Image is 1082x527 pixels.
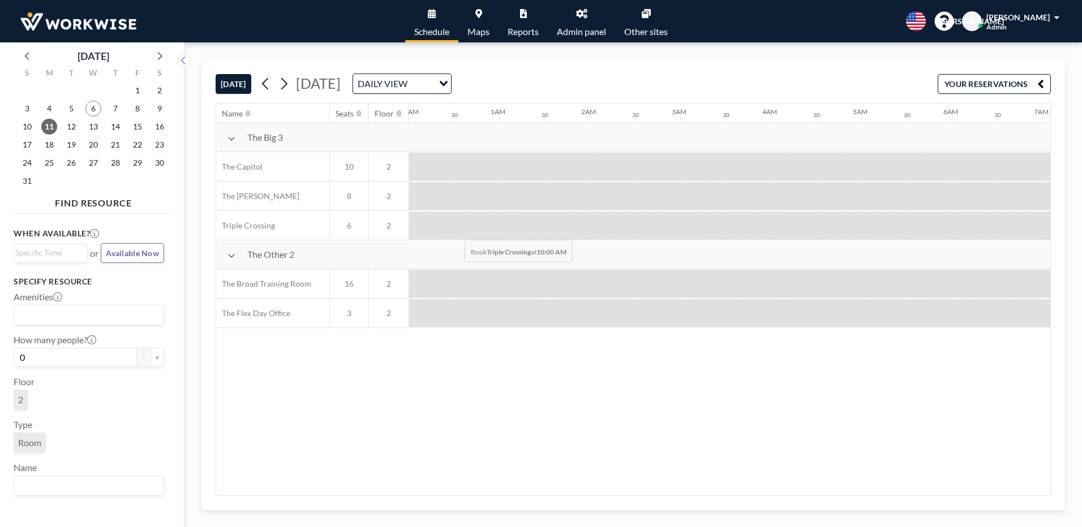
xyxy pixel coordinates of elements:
span: Thursday, August 28, 2025 [108,155,123,171]
span: Saturday, August 2, 2025 [152,83,168,98]
span: Monday, August 25, 2025 [41,155,57,171]
span: Tuesday, August 12, 2025 [63,119,79,135]
span: Monday, August 4, 2025 [41,101,57,116]
span: Friday, August 29, 2025 [130,155,145,171]
span: Tuesday, August 5, 2025 [63,101,79,116]
b: Triple Crossing [487,248,531,256]
span: Other sites [624,27,668,36]
span: Sunday, August 17, 2025 [19,137,35,153]
span: Friday, August 22, 2025 [130,137,145,153]
label: How many people? [14,334,96,345]
span: The Capitol [216,162,263,172]
button: - [137,348,151,367]
div: Search for option [14,305,164,325]
label: Floor [14,376,35,387]
input: Search for option [15,308,157,322]
span: Tuesday, August 26, 2025 [63,155,79,171]
div: 2AM [581,107,596,116]
span: 2 [369,221,409,231]
span: Schedule [414,27,449,36]
div: 4AM [762,107,777,116]
span: 2 [369,279,409,289]
span: 2 [369,308,409,318]
div: 30 [451,111,458,119]
div: [DATE] [78,48,109,64]
div: 30 [723,111,729,119]
span: Friday, August 15, 2025 [130,119,145,135]
span: Thursday, August 21, 2025 [108,137,123,153]
span: Sunday, August 3, 2025 [19,101,35,116]
label: Amenities [14,291,62,303]
span: The [PERSON_NAME] [216,191,299,201]
span: Thursday, August 14, 2025 [108,119,123,135]
img: organization-logo [18,10,139,33]
span: Thursday, August 7, 2025 [108,101,123,116]
span: Saturday, August 23, 2025 [152,137,168,153]
span: Wednesday, August 27, 2025 [85,155,101,171]
span: Sunday, August 31, 2025 [19,173,35,189]
span: 2 [369,162,409,172]
span: Friday, August 8, 2025 [130,101,145,116]
div: S [16,67,38,81]
div: W [83,67,105,81]
span: The Other 2 [247,249,294,260]
span: The Flex Day Office [216,308,290,318]
span: 2 [18,394,23,405]
div: Search for option [353,74,451,93]
div: 30 [632,111,639,119]
div: 1AM [491,107,505,116]
span: 8 [330,191,368,201]
input: Search for option [15,247,81,259]
span: [PERSON_NAME] [941,16,1004,27]
button: Available Now [101,243,164,263]
label: Name [14,462,37,473]
div: Search for option [14,244,87,261]
div: Name [222,109,243,119]
span: Monday, August 18, 2025 [41,137,57,153]
span: Book at [465,240,573,262]
input: Search for option [411,76,432,91]
div: T [61,67,83,81]
button: YOUR RESERVATIONS [938,74,1051,94]
div: 30 [813,111,820,119]
div: Search for option [14,476,164,495]
div: Floor [375,109,394,119]
div: 5AM [853,107,868,116]
span: Sunday, August 24, 2025 [19,155,35,171]
span: The Big 3 [247,132,283,143]
span: Admin panel [557,27,606,36]
div: 3AM [672,107,686,116]
h4: FIND RESOURCE [14,193,173,209]
div: Seats [336,109,354,119]
input: Search for option [15,478,157,493]
label: Type [14,419,32,430]
span: 6 [330,221,368,231]
button: [DATE] [216,74,251,94]
div: 30 [542,111,548,119]
h3: Specify resource [14,277,164,287]
div: 12AM [400,107,419,116]
span: Admin [986,23,1007,31]
span: Maps [467,27,490,36]
div: F [126,67,148,81]
span: Triple Crossing [216,221,275,231]
span: 3 [330,308,368,318]
button: + [151,348,164,367]
b: 10:00 AM [536,248,566,256]
span: Sunday, August 10, 2025 [19,119,35,135]
span: Available Now [106,248,159,258]
span: [PERSON_NAME] [986,12,1050,22]
span: DAILY VIEW [355,76,410,91]
div: 7AM [1034,107,1049,116]
span: 16 [330,279,368,289]
span: Saturday, August 30, 2025 [152,155,168,171]
div: 30 [994,111,1001,119]
span: The Broad Training Room [216,279,311,289]
span: Saturday, August 16, 2025 [152,119,168,135]
span: [DATE] [296,75,341,92]
span: Wednesday, August 20, 2025 [85,137,101,153]
span: Reports [508,27,539,36]
span: Tuesday, August 19, 2025 [63,137,79,153]
span: Room [18,437,41,448]
div: S [148,67,170,81]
